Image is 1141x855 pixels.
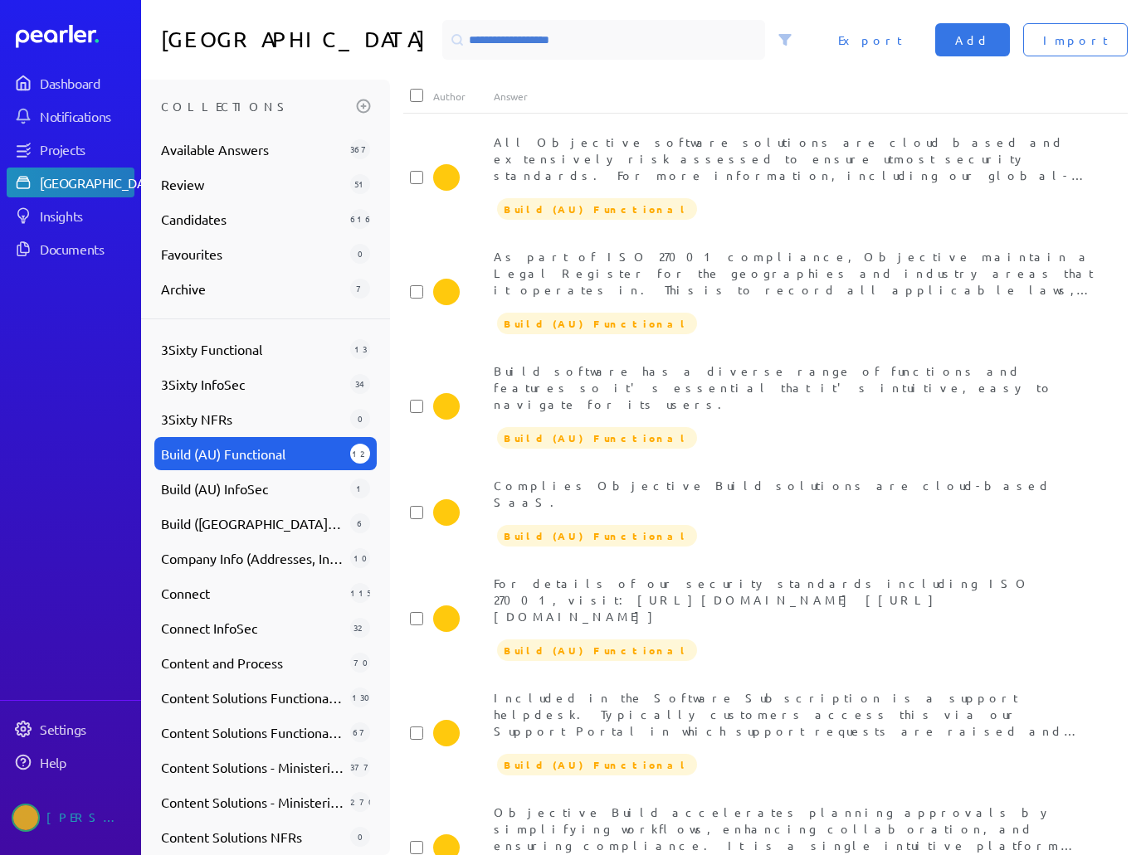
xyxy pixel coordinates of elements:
[40,754,133,770] div: Help
[350,827,370,847] div: 0
[350,174,370,194] div: 51
[433,90,494,103] div: Author
[40,108,133,124] div: Notifications
[161,174,344,194] span: Review
[433,605,460,632] img: Scott Hay
[161,548,344,568] span: Company Info (Addresses, Insurance, etc)
[161,479,344,498] span: Build (AU) InfoSec
[7,134,134,164] a: Projects
[955,32,990,48] span: Add
[1023,23,1128,56] button: Import
[161,139,344,159] span: Available Answers
[350,792,370,812] div: 270
[350,618,370,638] div: 32
[161,339,344,359] span: 3Sixty Functional
[161,513,344,533] span: Build ([GEOGRAPHIC_DATA]) InfoSec
[818,23,922,56] button: Export
[161,93,350,119] h3: Collections
[350,479,370,498] div: 1
[494,804,1097,853] div: Objective Build accelerates planning approvals by simplifying workflows, enhancing collaboration,...
[7,201,134,231] a: Insights
[494,90,1097,103] div: Answer
[838,32,902,48] span: Export
[7,68,134,98] a: Dashboard
[7,234,134,264] a: Documents
[433,279,460,305] img: Scott Hay
[497,427,697,449] span: Build (AU) Functional
[350,374,370,394] div: 34
[161,618,344,638] span: Connect InfoSec
[161,792,344,812] span: Content Solutions - Ministerials - Non Functional
[433,393,460,420] img: Scott Hay
[350,722,370,742] div: 67
[494,575,1097,624] div: For details of our security standards including ISO 27001, visit: [URL][DOMAIN_NAME] [[URL][DOMAI...
[497,198,697,220] span: Build (AU) Functional
[350,279,370,299] div: 7
[350,687,370,707] div: 130
[497,754,697,775] span: Build (AU) Functional
[350,444,370,464] div: 12
[497,639,697,661] span: Build (AU) Functional
[433,720,460,746] img: Scott Hay
[350,209,370,229] div: 616
[7,714,134,744] a: Settings
[161,757,344,777] span: Content Solutions - Ministerials - Functional
[16,25,134,48] a: Dashboard
[494,689,1097,739] div: Included in the Software Subscription is a support helpdesk. Typically customers access this via ...
[161,687,344,707] span: Content Solutions Functional (Review)
[40,141,133,158] div: Projects
[350,409,370,429] div: 0
[161,827,344,847] span: Content Solutions NFRs
[350,757,370,777] div: 377
[1043,32,1108,48] span: Import
[350,244,370,264] div: 0
[350,339,370,359] div: 13
[350,583,370,603] div: 115
[161,374,344,394] span: 3Sixty InfoSec
[40,240,133,257] div: Documents
[7,797,134,838] a: Scott Hay's photo[PERSON_NAME]
[497,525,697,547] span: Build (AU) Functional
[40,721,133,737] div: Settings
[161,209,344,229] span: Candidates
[494,362,1097,412] div: Build software has a diverse range of functions and features so it's essential that it's intuitiv...
[494,477,1097,510] div: Complies Objective Build solutions are cloud-based SaaS.
[46,804,129,832] div: [PERSON_NAME]
[161,583,344,603] span: Connect
[161,409,344,429] span: 3Sixty NFRs
[350,513,370,533] div: 6
[161,20,436,60] h1: [GEOGRAPHIC_DATA]
[7,168,134,197] a: [GEOGRAPHIC_DATA]
[350,548,370,568] div: 10
[40,207,133,224] div: Insights
[433,164,460,191] img: Scott Hay
[40,75,133,91] div: Dashboard
[935,23,1010,56] button: Add
[497,313,697,334] span: Build (AU) Functional
[40,174,163,191] div: [GEOGRAPHIC_DATA]
[494,134,1097,183] div: All Objective software solutions are cloud based and extensively risk assessed to ensure utmost s...
[494,248,1097,298] div: As part of ISO 27001 compliance, Objective maintain a Legal Register for the geographies and indu...
[350,139,370,159] div: 3676
[350,653,370,673] div: 70
[7,747,134,777] a: Help
[161,653,344,673] span: Content and Process
[161,279,344,299] span: Archive
[7,101,134,131] a: Notifications
[433,499,460,526] img: Scott Hay
[161,244,344,264] span: Favourites
[12,804,40,832] img: Scott Hay
[161,722,344,742] span: Content Solutions Functional w/Images (Old _ For Review)
[161,444,344,464] span: Build (AU) Functional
